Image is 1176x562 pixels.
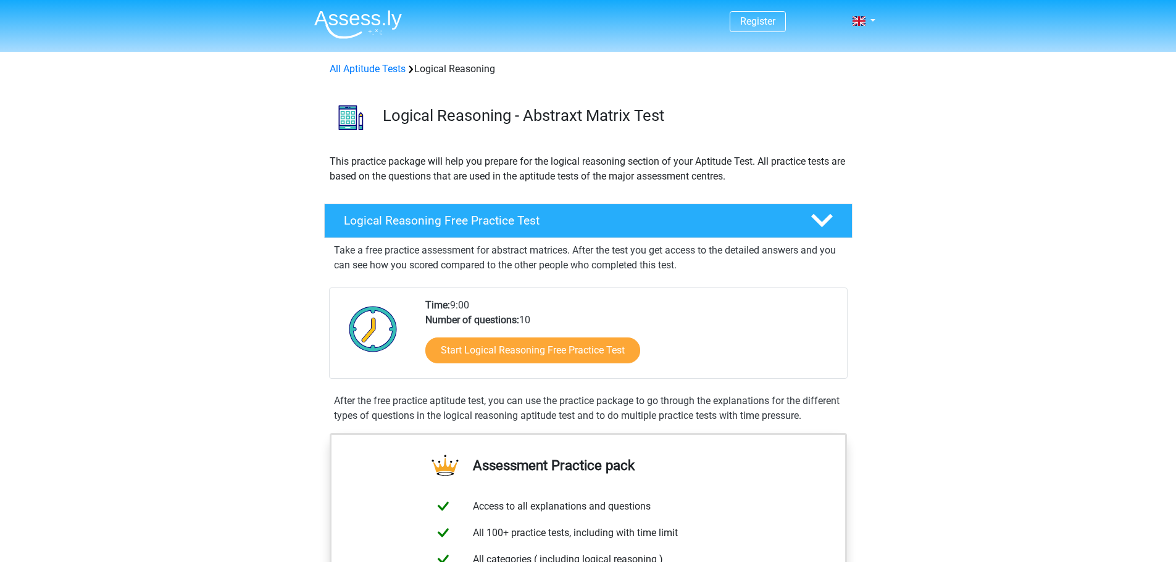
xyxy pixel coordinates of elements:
img: Clock [342,298,404,360]
b: Number of questions: [425,314,519,326]
img: logical reasoning [325,91,377,144]
h3: Logical Reasoning - Abstraxt Matrix Test [383,106,843,125]
a: Logical Reasoning Free Practice Test [319,204,857,238]
div: 9:00 10 [416,298,846,378]
a: Register [740,15,775,27]
div: Logical Reasoning [325,62,852,76]
a: Start Logical Reasoning Free Practice Test [425,337,640,363]
b: Time: [425,299,450,311]
a: All Aptitude Tests [330,63,406,75]
h4: Logical Reasoning Free Practice Test [344,213,791,228]
img: Assessly [314,10,402,39]
p: This practice package will help you prepare for the logical reasoning section of your Aptitude Te... [330,154,847,184]
p: Take a free practice assessment for abstract matrices. After the test you get access to the detai... [334,243,843,273]
div: After the free practice aptitude test, you can use the practice package to go through the explana... [329,394,848,423]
